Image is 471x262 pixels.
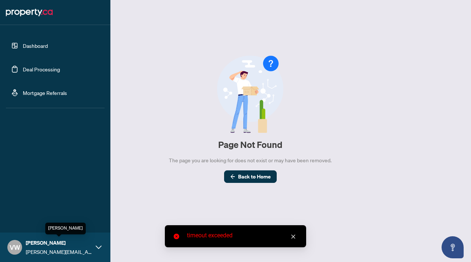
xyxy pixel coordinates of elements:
img: Null State Icon [217,56,283,133]
span: [PERSON_NAME][EMAIL_ADDRESS][DOMAIN_NAME] [26,248,92,256]
div: timeout exceeded [187,231,297,240]
span: arrow-left [230,174,235,179]
button: Open asap [442,236,464,258]
span: Back to Home [238,171,271,183]
span: close [291,234,296,239]
div: The page you are looking for does not exist or may have been removed. [169,156,332,164]
span: close-circle [174,234,179,239]
button: Back to Home [224,170,277,183]
a: Mortgage Referrals [23,89,67,96]
img: logo [6,7,53,18]
a: Dashboard [23,42,48,49]
a: Close [289,233,297,241]
h2: Page Not Found [218,139,282,151]
span: [PERSON_NAME] [26,239,92,247]
span: VW [10,242,20,252]
div: [PERSON_NAME] [45,223,86,234]
a: Deal Processing [23,66,60,72]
